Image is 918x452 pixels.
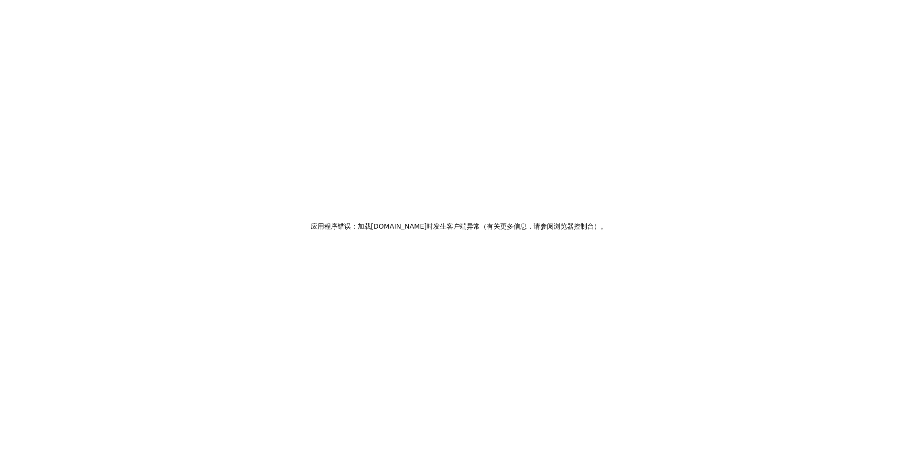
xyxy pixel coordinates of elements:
[554,222,607,230] font: 浏览器控制台）。
[487,222,554,230] font: 有关更多信息，请参阅
[447,222,480,230] font: 客户端异常
[426,222,447,230] font: 时发生
[371,222,427,230] font: [DOMAIN_NAME]
[311,222,371,230] font: 应用程序错误：加载
[480,222,487,230] font: （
